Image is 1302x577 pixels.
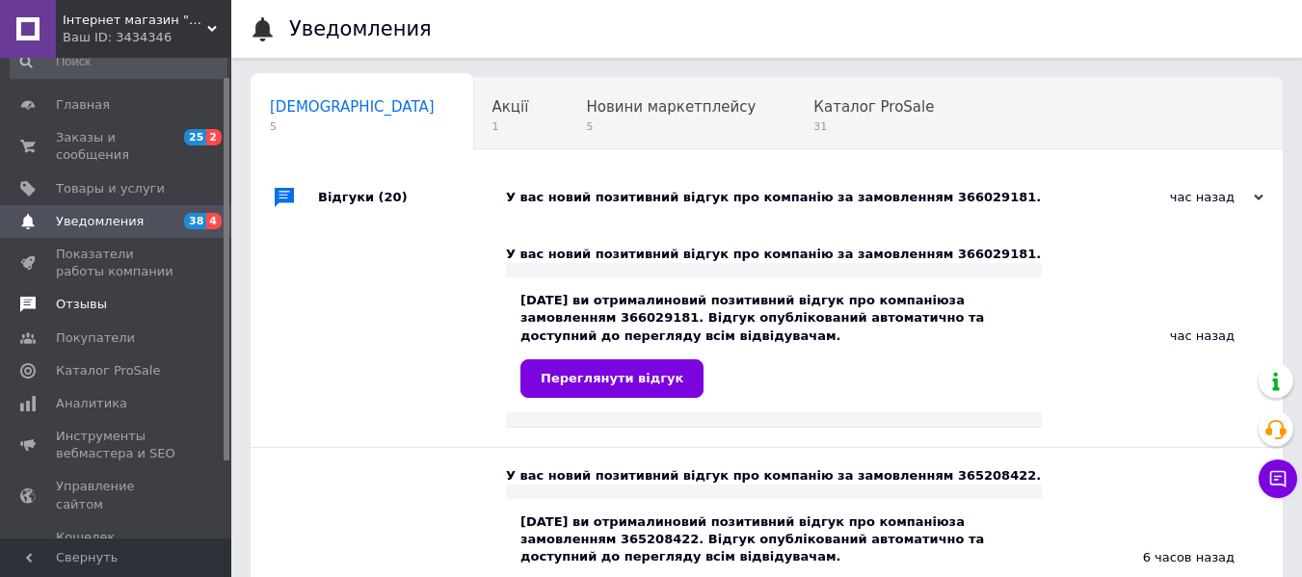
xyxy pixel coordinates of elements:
[56,395,127,412] span: Аналитика
[664,514,949,529] b: новий позитивний відгук про компанію
[56,529,178,564] span: Кошелек компании
[270,98,435,116] span: [DEMOGRAPHIC_DATA]
[56,213,144,230] span: Уведомления
[56,362,160,380] span: Каталог ProSale
[270,119,435,134] span: 5
[541,371,683,385] span: Переглянути відгук
[813,119,934,134] span: 31
[56,96,110,114] span: Главная
[1071,189,1263,206] div: час назад
[10,44,227,79] input: Поиск
[206,213,222,229] span: 4
[63,29,231,46] div: Ваш ID: 3434346
[506,246,1042,263] div: У вас новий позитивний відгук про компанію за замовленням 366029181.
[492,98,529,116] span: Акції
[56,246,178,280] span: Показатели работы компании
[506,189,1071,206] div: У вас новий позитивний відгук про компанію за замовленням 366029181.
[506,467,1042,485] div: У вас новий позитивний відгук про компанію за замовленням 365208422.
[586,119,756,134] span: 5
[56,180,165,197] span: Товары и услуги
[664,293,949,307] b: новий позитивний відгук про компанію
[184,129,206,145] span: 25
[206,129,222,145] span: 2
[813,98,934,116] span: Каталог ProSale
[56,296,107,313] span: Отзывы
[318,169,506,226] div: Відгуки
[56,329,135,347] span: Покупатели
[492,119,529,134] span: 1
[379,190,408,204] span: (20)
[520,292,1027,398] div: [DATE] ви отримали за замовленням 366029181. Відгук опублікований автоматично та доступний до пер...
[1259,459,1297,498] button: Чат с покупателем
[63,12,207,29] span: Інтернет магазин "Focus"
[586,98,756,116] span: Новини маркетплейсу
[289,17,432,40] h1: Уведомления
[520,359,704,398] a: Переглянути відгук
[1042,226,1283,447] div: час назад
[56,478,178,512] span: Управление сайтом
[184,213,206,229] span: 38
[56,129,178,164] span: Заказы и сообщения
[56,428,178,462] span: Инструменты вебмастера и SEO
